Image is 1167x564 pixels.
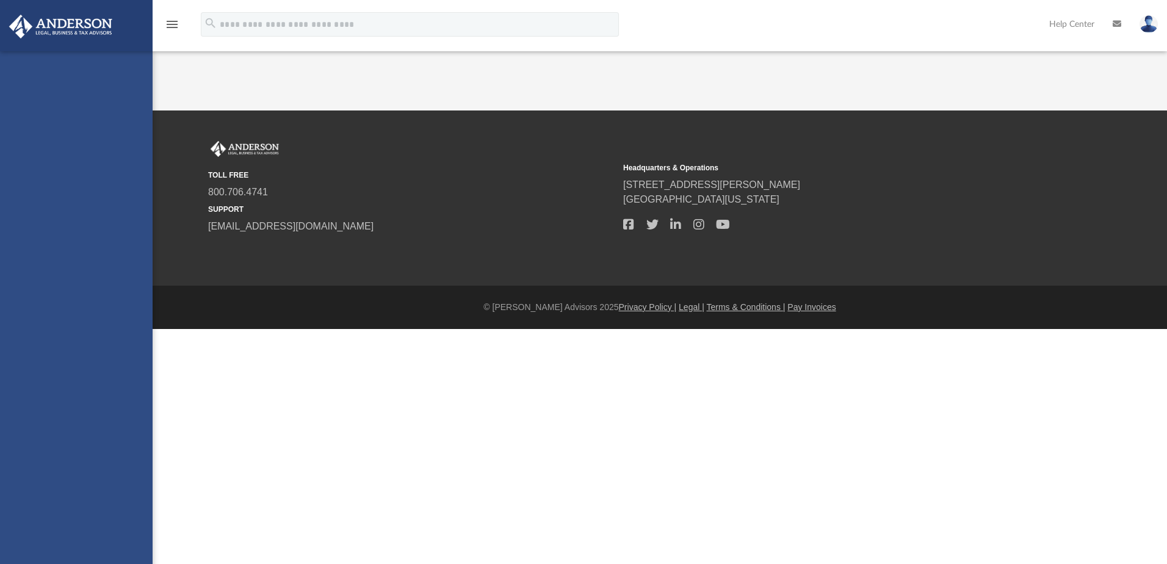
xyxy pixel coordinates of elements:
a: Terms & Conditions | [707,302,786,312]
i: search [204,16,217,30]
a: 800.706.4741 [208,187,268,197]
small: Headquarters & Operations [623,162,1030,173]
img: Anderson Advisors Platinum Portal [208,141,281,157]
a: [GEOGRAPHIC_DATA][US_STATE] [623,194,779,204]
a: Legal | [679,302,704,312]
a: menu [165,23,179,32]
i: menu [165,17,179,32]
small: SUPPORT [208,204,615,215]
a: Privacy Policy | [619,302,677,312]
div: © [PERSON_NAME] Advisors 2025 [153,301,1167,314]
a: [STREET_ADDRESS][PERSON_NAME] [623,179,800,190]
small: TOLL FREE [208,170,615,181]
a: Pay Invoices [787,302,836,312]
img: Anderson Advisors Platinum Portal [5,15,116,38]
a: [EMAIL_ADDRESS][DOMAIN_NAME] [208,221,374,231]
img: User Pic [1140,15,1158,33]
